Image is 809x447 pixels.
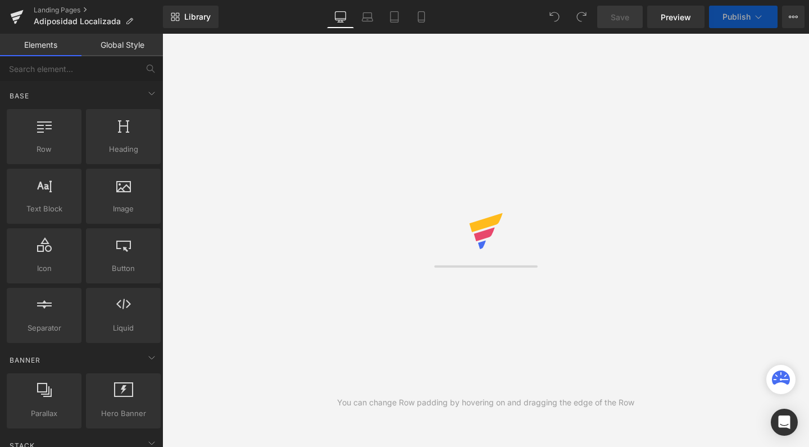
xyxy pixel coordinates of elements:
[89,143,157,155] span: Heading
[722,12,751,21] span: Publish
[89,263,157,274] span: Button
[782,6,805,28] button: More
[8,91,30,101] span: Base
[354,6,381,28] a: Laptop
[8,355,42,365] span: Banner
[408,6,435,28] a: Mobile
[34,17,121,26] span: Adiposidad Localizada
[89,322,157,334] span: Liquid
[10,143,78,155] span: Row
[184,12,211,22] span: Library
[10,203,78,215] span: Text Block
[647,6,705,28] a: Preview
[81,34,163,56] a: Global Style
[10,322,78,334] span: Separator
[709,6,778,28] button: Publish
[381,6,408,28] a: Tablet
[89,408,157,419] span: Hero Banner
[543,6,566,28] button: Undo
[163,6,219,28] a: New Library
[89,203,157,215] span: Image
[611,11,629,23] span: Save
[10,263,78,274] span: Icon
[34,6,163,15] a: Landing Pages
[661,11,691,23] span: Preview
[337,396,634,409] div: You can change Row padding by hovering on and dragging the edge of the Row
[10,408,78,419] span: Parallax
[570,6,593,28] button: Redo
[327,6,354,28] a: Desktop
[771,409,798,436] div: Open Intercom Messenger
